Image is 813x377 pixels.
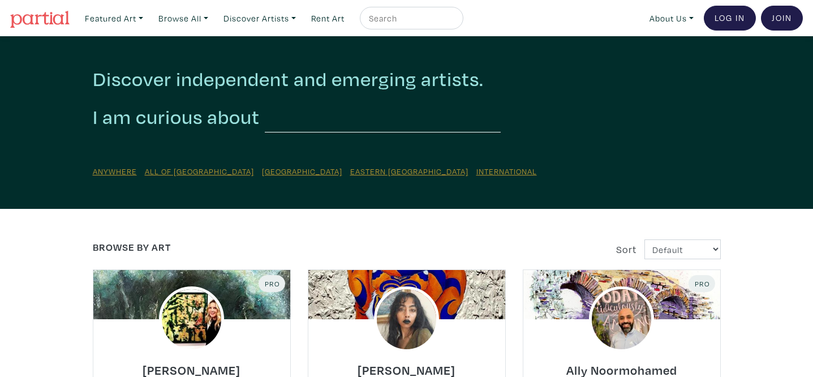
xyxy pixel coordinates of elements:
[761,6,803,31] a: Join
[143,359,240,372] a: [PERSON_NAME]
[616,243,636,256] span: Sort
[80,7,148,30] a: Featured Art
[368,11,453,25] input: Search
[358,359,455,372] a: [PERSON_NAME]
[218,7,301,30] a: Discover Artists
[93,166,137,177] a: Anywhere
[93,241,171,254] a: Browse by Art
[694,279,710,288] span: Pro
[93,105,260,130] h2: I am curious about
[262,166,342,177] a: [GEOGRAPHIC_DATA]
[159,286,225,352] img: phpThumb.php
[264,279,280,288] span: Pro
[153,7,213,30] a: Browse All
[145,166,254,177] a: All of [GEOGRAPHIC_DATA]
[644,7,699,30] a: About Us
[476,166,537,177] a: International
[704,6,756,31] a: Log In
[93,67,721,91] h2: Discover independent and emerging artists.
[374,286,440,352] img: phpThumb.php
[350,166,468,177] a: Eastern [GEOGRAPHIC_DATA]
[566,359,677,372] a: Ally Noormohamed
[589,286,655,352] img: phpThumb.php
[306,7,350,30] a: Rent Art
